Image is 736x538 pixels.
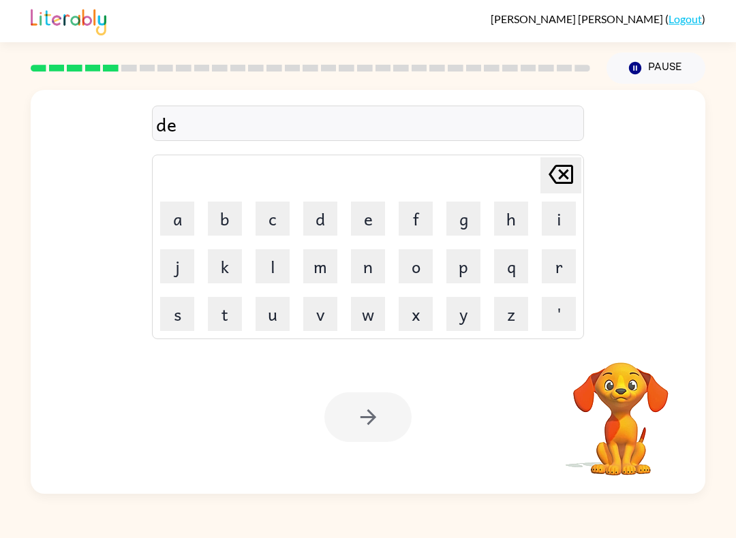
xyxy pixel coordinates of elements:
button: r [542,249,576,283]
button: Pause [607,52,705,84]
button: u [256,297,290,331]
button: d [303,202,337,236]
button: y [446,297,480,331]
button: v [303,297,337,331]
button: j [160,249,194,283]
button: k [208,249,242,283]
button: z [494,297,528,331]
button: p [446,249,480,283]
button: h [494,202,528,236]
button: m [303,249,337,283]
button: e [351,202,385,236]
div: ( ) [491,12,705,25]
img: Literably [31,5,106,35]
button: n [351,249,385,283]
video: Your browser must support playing .mp4 files to use Literably. Please try using another browser. [553,341,689,477]
button: o [399,249,433,283]
span: [PERSON_NAME] [PERSON_NAME] [491,12,665,25]
button: x [399,297,433,331]
button: b [208,202,242,236]
button: c [256,202,290,236]
button: l [256,249,290,283]
button: q [494,249,528,283]
button: a [160,202,194,236]
button: g [446,202,480,236]
button: f [399,202,433,236]
button: s [160,297,194,331]
a: Logout [669,12,702,25]
button: w [351,297,385,331]
button: t [208,297,242,331]
button: i [542,202,576,236]
button: ' [542,297,576,331]
div: de [156,110,580,138]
